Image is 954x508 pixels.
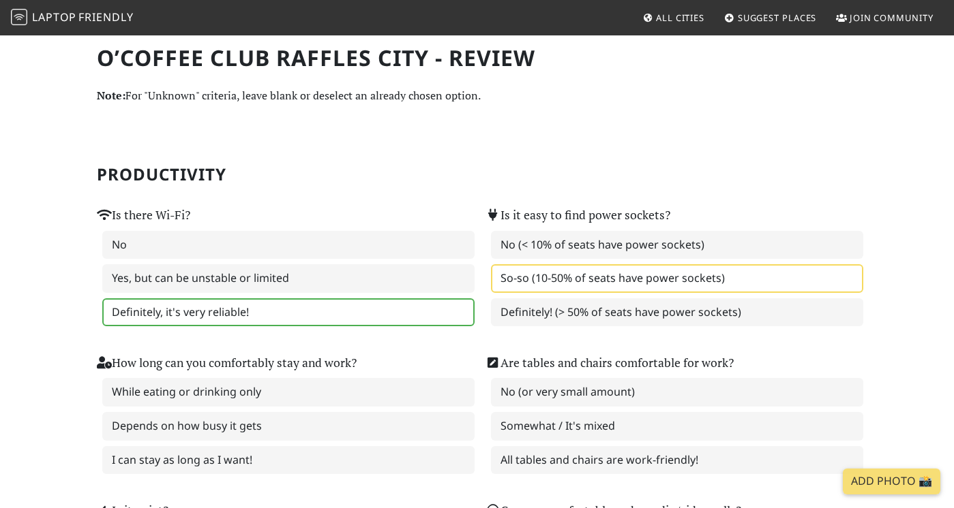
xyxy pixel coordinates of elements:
[97,45,858,71] h1: O’Coffee Club Raffles City - Review
[850,12,934,24] span: Join Community
[491,378,863,407] label: No (or very small amount)
[637,5,710,30] a: All Cities
[843,469,940,494] a: Add Photo 📸
[102,231,475,259] label: No
[656,12,704,24] span: All Cities
[11,9,27,25] img: LaptopFriendly
[491,264,863,293] label: So-so (10-50% of seats have power sockets)
[491,412,863,441] label: Somewhat / It's mixed
[486,206,670,225] label: Is it easy to find power sockets?
[97,88,125,103] strong: Note:
[491,446,863,475] label: All tables and chairs are work-friendly!
[491,231,863,259] label: No (< 10% of seats have power sockets)
[97,165,858,185] h2: Productivity
[11,6,134,30] a: LaptopFriendly LaptopFriendly
[32,10,76,25] span: Laptop
[486,353,734,372] label: Are tables and chairs comfortable for work?
[102,264,475,293] label: Yes, but can be unstable or limited
[78,10,133,25] span: Friendly
[97,353,357,372] label: How long can you comfortably stay and work?
[102,378,475,407] label: While eating or drinking only
[102,298,475,327] label: Definitely, it's very reliable!
[102,412,475,441] label: Depends on how busy it gets
[719,5,822,30] a: Suggest Places
[831,5,939,30] a: Join Community
[102,446,475,475] label: I can stay as long as I want!
[491,298,863,327] label: Definitely! (> 50% of seats have power sockets)
[738,12,817,24] span: Suggest Places
[97,206,190,225] label: Is there Wi-Fi?
[97,87,858,105] p: For "Unknown" criteria, leave blank or deselect an already chosen option.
